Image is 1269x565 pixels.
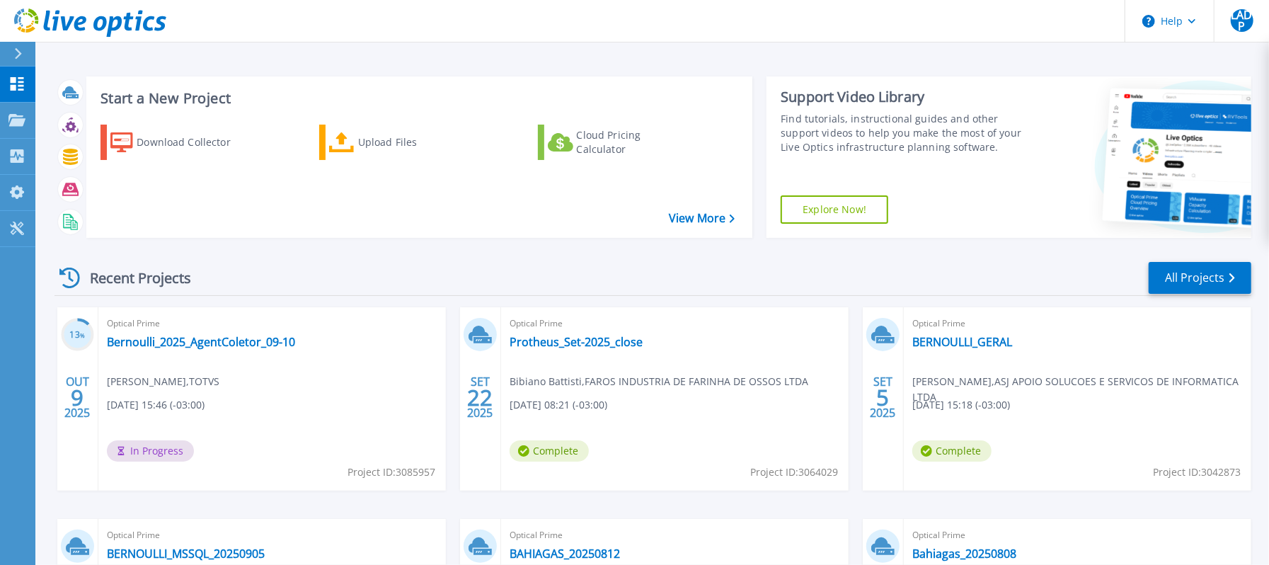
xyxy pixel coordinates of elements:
[107,527,437,543] span: Optical Prime
[71,392,84,404] span: 9
[510,397,607,413] span: [DATE] 08:21 (-03:00)
[1153,464,1241,480] span: Project ID: 3042873
[876,392,889,404] span: 5
[912,547,1016,561] a: Bahiagas_20250808
[510,527,840,543] span: Optical Prime
[1149,262,1251,294] a: All Projects
[348,464,435,480] span: Project ID: 3085957
[538,125,696,160] a: Cloud Pricing Calculator
[781,195,888,224] a: Explore Now!
[510,335,643,349] a: Protheus_Set-2025_close
[750,464,838,480] span: Project ID: 3064029
[669,212,735,225] a: View More
[61,327,94,343] h3: 13
[510,440,589,462] span: Complete
[912,397,1010,413] span: [DATE] 15:18 (-03:00)
[912,316,1243,331] span: Optical Prime
[107,440,194,462] span: In Progress
[781,88,1027,106] div: Support Video Library
[101,91,734,106] h3: Start a New Project
[54,261,210,295] div: Recent Projects
[64,372,91,423] div: OUT 2025
[358,128,471,156] div: Upload Files
[107,397,205,413] span: [DATE] 15:46 (-03:00)
[319,125,477,160] a: Upload Files
[869,372,896,423] div: SET 2025
[912,335,1012,349] a: BERNOULLI_GERAL
[107,374,219,389] span: [PERSON_NAME] , TOTVS
[912,527,1243,543] span: Optical Prime
[510,316,840,331] span: Optical Prime
[1231,9,1253,32] span: LADP
[107,547,265,561] a: BERNOULLI_MSSQL_20250905
[577,128,690,156] div: Cloud Pricing Calculator
[80,331,85,339] span: %
[467,392,493,404] span: 22
[107,335,295,349] a: Bernoulli_2025_AgentColetor_09-10
[510,374,808,389] span: Bibiano Battisti , FAROS INDUSTRIA DE FARINHA DE OSSOS LTDA
[912,374,1251,405] span: [PERSON_NAME] , ASJ APOIO SOLUCOES E SERVICOS DE INFORMATICA LTDA
[510,547,620,561] a: BAHIAGAS_20250812
[912,440,992,462] span: Complete
[781,112,1027,154] div: Find tutorials, instructional guides and other support videos to help you make the most of your L...
[101,125,258,160] a: Download Collector
[466,372,493,423] div: SET 2025
[107,316,437,331] span: Optical Prime
[137,128,250,156] div: Download Collector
